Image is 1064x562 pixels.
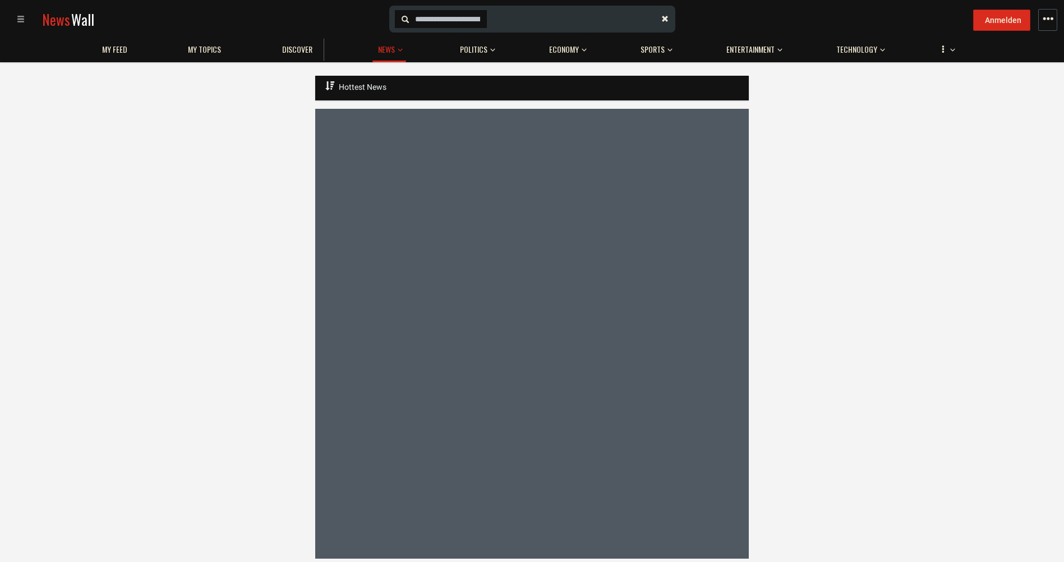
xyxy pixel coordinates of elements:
[460,44,487,54] span: Politics
[831,34,885,61] button: Technology
[372,39,400,61] a: News
[721,34,782,61] button: Entertainment
[339,82,386,91] span: Hottest News
[836,44,877,54] span: Technology
[543,39,584,61] a: Economy
[324,76,388,99] a: Hottest News
[726,44,775,54] span: Entertainment
[973,10,1030,31] button: Anmelden
[549,44,579,54] span: Economy
[831,39,883,61] a: Technology
[372,34,406,62] button: News
[454,34,495,61] button: Politics
[102,44,127,54] span: My Feed
[985,16,1021,25] span: Anmelden
[454,39,493,61] a: Politics
[635,39,670,61] a: Sports
[543,34,587,61] button: Economy
[721,39,780,61] a: Entertainment
[71,9,94,30] span: Wall
[378,44,395,54] span: News
[42,9,94,30] a: NewsWall
[42,9,70,30] span: News
[635,34,673,61] button: Sports
[188,44,221,54] span: My topics
[641,44,665,54] span: Sports
[282,44,312,54] span: Discover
